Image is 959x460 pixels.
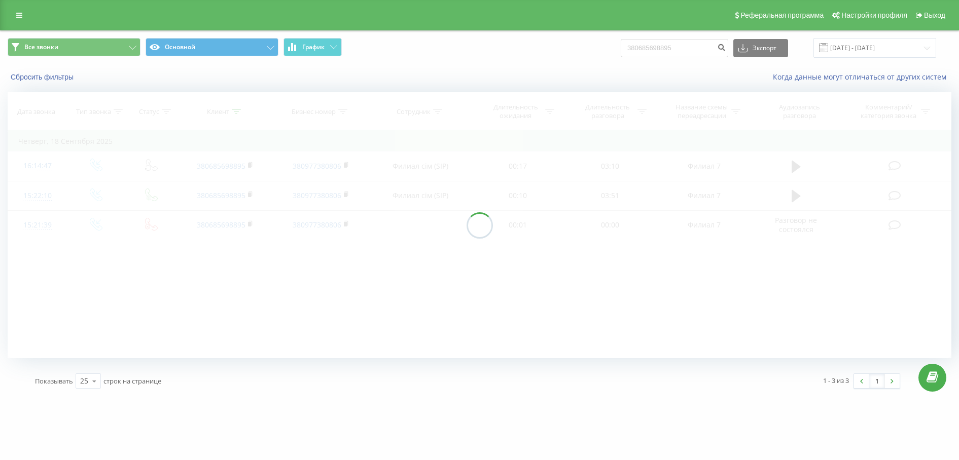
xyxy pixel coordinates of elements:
button: Экспорт [733,39,788,57]
span: Выход [924,11,945,19]
span: Показывать [35,376,73,386]
span: Настройки профиля [841,11,907,19]
button: Все звонки [8,38,140,56]
a: 1 [869,374,884,388]
a: Когда данные могут отличаться от других систем [773,72,951,82]
input: Поиск по номеру [621,39,728,57]
span: График [302,44,325,51]
div: 1 - 3 из 3 [823,375,849,386]
div: 25 [80,376,88,386]
span: Реферальная программа [740,11,824,19]
button: Сбросить фильтры [8,72,79,82]
span: Все звонки [24,43,58,51]
button: Основной [146,38,278,56]
span: строк на странице [103,376,161,386]
button: График [283,38,342,56]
